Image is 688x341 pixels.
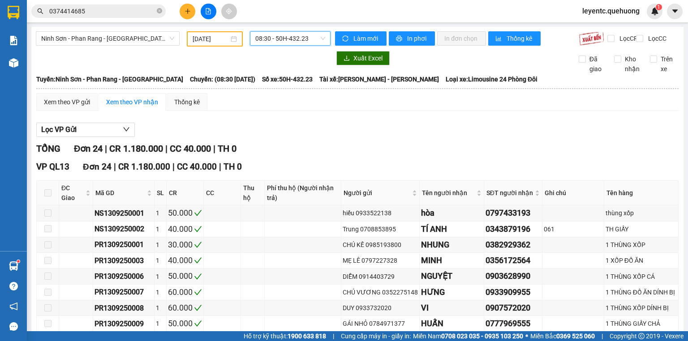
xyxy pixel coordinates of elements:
th: Ghi chú [542,181,604,205]
b: Tuyến: Ninh Sơn - Phan Rang - [GEOGRAPHIC_DATA] [36,76,183,83]
span: | [213,143,215,154]
span: down [123,126,130,133]
div: thùng xốp [606,208,677,218]
span: Đã giao [586,54,608,74]
span: | [333,331,334,341]
span: download [344,55,350,62]
span: Miền Nam [413,331,523,341]
span: TH 0 [218,143,236,154]
td: PR1309250006 [93,269,155,284]
td: HƯNG [420,285,484,300]
button: Lọc VP Gửi [36,123,135,137]
td: PR1309250007 [93,285,155,300]
div: MẸ LÊ 0797227328 [343,256,418,265]
div: 60.000 [168,302,202,314]
strong: 1900 633 818 [288,332,326,340]
span: TỔNG [36,143,60,154]
button: In đơn chọn [437,31,486,46]
button: aim [221,4,237,19]
div: PR1309250007 [95,286,153,298]
td: 0382929362 [484,237,542,253]
button: caret-down [667,4,683,19]
div: NS1309250001 [95,208,153,219]
span: check [194,320,202,328]
span: check [194,241,202,249]
span: CR 1.180.000 [118,162,170,172]
div: 40.000 [168,254,202,267]
div: 061 [544,224,602,234]
span: caret-down [671,7,679,15]
td: 0356172564 [484,253,542,269]
span: CR 1.180.000 [109,143,163,154]
div: PR1309250006 [95,271,153,282]
button: plus [180,4,195,19]
img: 9k= [579,31,604,46]
div: NS1309250002 [95,223,153,234]
button: file-add [201,4,216,19]
span: | [165,143,168,154]
th: Phí thu hộ (Người nhận trả) [265,181,341,205]
div: TH GIẤY [606,224,677,234]
span: search [37,8,43,14]
div: DUY 0933732020 [343,303,418,313]
img: icon-new-feature [651,7,659,15]
span: check [194,256,202,264]
div: 40.000 [168,223,202,235]
span: Thống kê [507,34,533,43]
span: check [194,209,202,217]
td: PR1309250008 [93,300,155,316]
span: CC 40.000 [170,143,211,154]
span: check [194,288,202,296]
div: 1 THÙNG XỐP CÁ [606,272,677,281]
span: Đơn 24 [74,143,103,154]
div: 1 [156,208,165,218]
div: 1 [156,256,165,265]
span: plus [185,8,191,14]
div: GÁI NHỎ 0784971377 [343,319,418,328]
div: Thống kê [174,97,200,107]
span: SĐT người nhận [486,188,533,198]
span: aim [226,8,232,14]
sup: 1 [656,4,662,10]
div: 0777969555 [486,317,541,330]
div: 1 THÙNG GIẤY CHẢ [606,319,677,328]
span: Xuất Excel [353,53,383,63]
span: Lọc CR [616,34,639,43]
td: hòa [420,205,484,221]
span: ĐC Giao [61,183,84,203]
div: NHUNG [421,239,482,251]
span: bar-chart [495,35,503,43]
div: HƯNG [421,286,482,298]
span: 1 [657,4,660,10]
span: In phơi [407,34,428,43]
div: VI [421,302,482,314]
img: logo-vxr [8,6,19,19]
strong: 0369 525 060 [556,332,595,340]
span: close-circle [157,8,162,13]
td: 0777969555 [484,316,542,332]
span: | [114,162,116,172]
td: NHUNG [420,237,484,253]
div: 30.000 [168,239,202,251]
td: MINH [420,253,484,269]
div: 0343879196 [486,223,541,235]
th: CC [204,181,241,205]
td: NS1309250001 [93,205,155,221]
img: warehouse-icon [9,261,18,271]
span: printer [396,35,404,43]
div: 50.000 [168,317,202,330]
div: PR1309250001 [95,239,153,250]
div: Xem theo VP nhận [106,97,158,107]
td: PR1309250009 [93,316,155,332]
span: sync [342,35,350,43]
div: hiếu 0933522138 [343,208,418,218]
button: downloadXuất Excel [336,51,390,65]
span: TH 0 [224,162,242,172]
span: message [9,322,18,331]
div: 1 THÙNG XỐP DÍNH BỊ [606,303,677,313]
div: CHÚ VƯƠNG 0352275148 [343,287,418,297]
sup: 1 [17,260,20,263]
div: 1 XỐP ĐỒ ĂN [606,256,677,265]
td: VI [420,300,484,316]
div: 1 [156,240,165,250]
